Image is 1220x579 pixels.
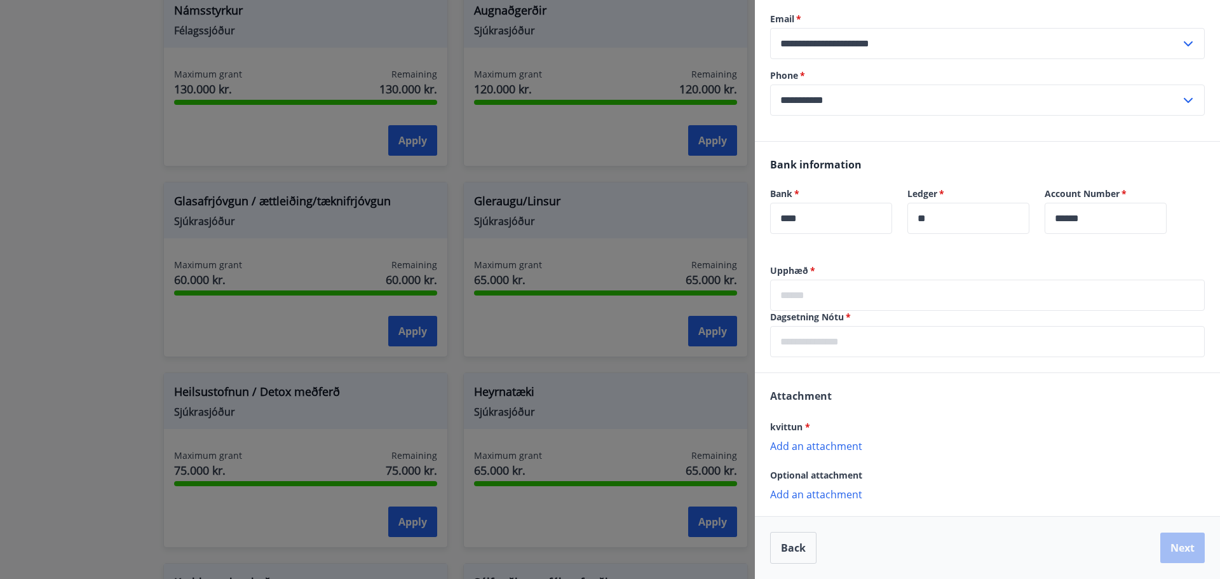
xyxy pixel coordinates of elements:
[770,532,817,564] button: Back
[1045,187,1167,200] label: Account Number
[770,389,832,403] span: Attachment
[770,311,1205,324] label: Dagsetning Nótu
[770,158,862,172] span: Bank information
[770,264,1205,277] label: Upphæð
[770,439,1205,452] p: Add an attachment
[770,326,1205,357] div: Dagsetning Nótu
[770,421,810,433] span: kvittun
[907,187,1029,200] label: Ledger
[770,187,892,200] label: Bank
[770,487,1205,500] p: Add an attachment
[770,469,862,481] span: Optional attachment
[770,280,1205,311] div: Upphæð
[770,69,1205,82] label: Phone
[770,13,1205,25] label: Email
